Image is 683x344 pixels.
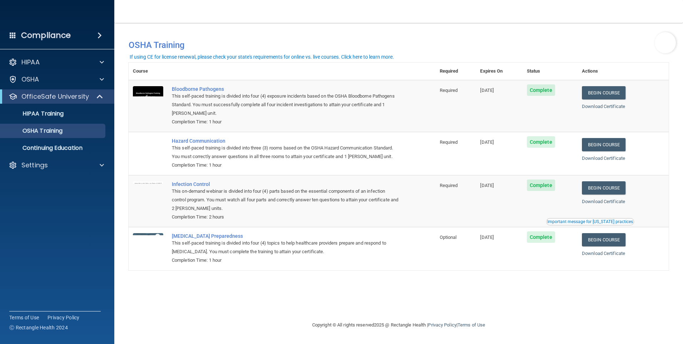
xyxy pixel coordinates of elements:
a: Download Certificate [582,156,625,161]
div: This self-paced training is divided into three (3) rooms based on the OSHA Hazard Communication S... [172,144,400,161]
div: Completion Time: 2 hours [172,213,400,221]
a: Infection Control [172,181,400,187]
span: Complete [527,180,555,191]
span: Optional [440,235,457,240]
div: Copyright © All rights reserved 2025 @ Rectangle Health | | [268,314,529,336]
a: Privacy Policy [48,314,80,321]
a: Begin Course [582,86,625,99]
a: OSHA [9,75,104,84]
p: Continuing Education [5,144,102,152]
div: This on-demand webinar is divided into four (4) parts based on the essential components of an inf... [172,187,400,213]
button: Open Resource Center [655,32,676,53]
a: Settings [9,161,104,169]
p: HIPAA Training [5,110,64,117]
span: Complete [527,231,555,243]
a: Privacy Policy [428,322,456,328]
div: This self-paced training is divided into four (4) exposure incidents based on the OSHA Bloodborne... [172,92,400,118]
a: Download Certificate [582,104,625,109]
div: Completion Time: 1 hour [172,256,400,265]
button: If using CE for license renewal, please check your state's requirements for online vs. live cours... [129,53,395,60]
h4: Compliance [21,30,71,40]
a: Download Certificate [582,251,625,256]
span: Complete [527,84,555,96]
span: Required [440,183,458,188]
p: OSHA Training [5,127,63,134]
p: Settings [21,161,48,169]
p: OfficeSafe University [21,92,89,101]
span: [DATE] [480,139,494,145]
a: HIPAA [9,58,104,67]
span: Complete [527,136,555,148]
a: Bloodborne Pathogens [172,86,400,92]
span: [DATE] [480,88,494,93]
p: HIPAA [21,58,40,67]
div: Important message for [US_STATE] practices [547,220,633,224]
th: Expires On [476,63,522,80]
span: Required [440,88,458,93]
span: [DATE] [480,235,494,240]
a: Begin Course [582,181,625,195]
h4: OSHA Training [129,40,669,50]
a: Download Certificate [582,199,625,204]
div: Completion Time: 1 hour [172,161,400,169]
a: OfficeSafe University [9,92,104,101]
div: Completion Time: 1 hour [172,118,400,126]
a: Begin Course [582,233,625,246]
th: Course [129,63,168,80]
button: Read this if you are a dental practitioner in the state of CA [546,218,634,225]
span: Ⓒ Rectangle Health 2024 [9,324,68,331]
th: Actions [578,63,669,80]
span: Required [440,139,458,145]
th: Status [523,63,578,80]
p: OSHA [21,75,39,84]
div: This self-paced training is divided into four (4) topics to help healthcare providers prepare and... [172,239,400,256]
a: [MEDICAL_DATA] Preparedness [172,233,400,239]
th: Required [435,63,476,80]
a: Terms of Use [458,322,485,328]
a: Begin Course [582,138,625,151]
a: Hazard Communication [172,138,400,144]
a: Terms of Use [9,314,39,321]
div: If using CE for license renewal, please check your state's requirements for online vs. live cours... [130,54,394,59]
img: PMB logo [9,8,106,22]
span: [DATE] [480,183,494,188]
